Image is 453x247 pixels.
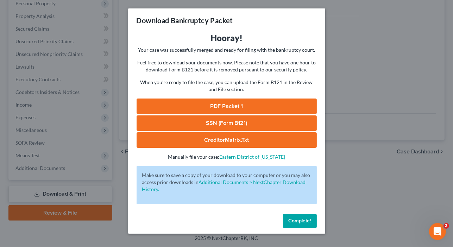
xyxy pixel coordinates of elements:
[137,132,317,148] a: CreditorMatrix.txt
[219,154,285,160] a: Eastern District of [US_STATE]
[142,179,306,192] a: Additional Documents > NextChapter Download History.
[443,223,449,229] span: 2
[137,59,317,73] p: Feel free to download your documents now. Please note that you have one hour to download Form B12...
[142,172,311,193] p: Make sure to save a copy of your download to your computer or you may also access prior downloads in
[137,15,233,25] h3: Download Bankruptcy Packet
[137,115,317,131] a: SSN (Form B121)
[137,46,317,53] p: Your case was successfully merged and ready for filing with the bankruptcy court.
[137,79,317,93] p: When you're ready to file the case, you can upload the Form B121 in the Review and File section.
[429,223,446,240] iframe: Intercom live chat
[289,218,311,224] span: Complete!
[283,214,317,228] button: Complete!
[137,32,317,44] h3: Hooray!
[137,99,317,114] a: PDF Packet 1
[137,153,317,160] p: Manually file your case:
